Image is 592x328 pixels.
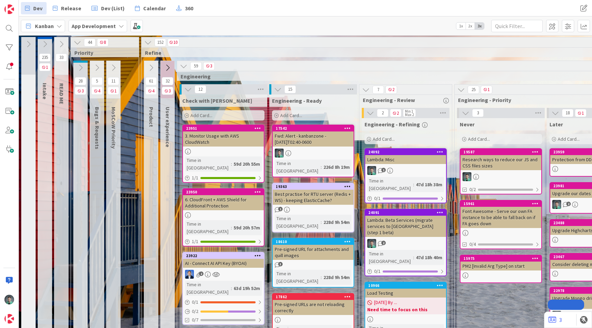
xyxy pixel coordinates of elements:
span: Engineering - Refining [365,121,420,128]
img: VP [552,200,561,209]
span: Kanban [35,22,54,30]
div: Load Testing [365,289,446,298]
div: 47d 18h 38m [414,181,444,188]
span: 152 [155,38,166,47]
img: DP [185,270,194,279]
div: 19363Best practise for RTU server (Redis + WS) - keeping ElasticCache? [273,184,354,205]
div: Time in [GEOGRAPHIC_DATA] [185,156,231,172]
a: 15961Font Awesome - Serve our own FA instance to be able to fall back on if FA goes down0/4 [460,200,542,249]
div: 228d 9h 54m [322,274,351,281]
div: 24091 [368,210,446,215]
a: 18610Pre-signed URL for attachments and quill imagesTime in [GEOGRAPHIC_DATA]:228d 9h 54m [272,238,354,288]
div: 59d 20h 57m [232,224,262,231]
div: 19587 [460,149,541,155]
a: Calendar [131,2,170,14]
span: User eXperience [164,107,171,147]
span: 18 [562,109,573,117]
span: 235 [39,53,51,62]
div: Min 1 [405,110,413,113]
img: VP [552,311,561,320]
span: 2 [381,241,386,245]
span: READ ME [58,83,65,104]
div: Lambda: Misc [365,155,446,164]
img: VP [367,239,376,248]
div: 23951 [183,125,264,131]
div: 10966 [365,282,446,289]
div: Time in [GEOGRAPHIC_DATA] [367,177,413,192]
span: 0 / 1 [374,268,381,275]
span: 32 [162,77,173,85]
span: 59 [190,62,202,70]
div: 15975 [460,255,541,262]
div: 10966 [368,283,446,288]
span: 1 / 1 [192,174,198,181]
div: 23950 [186,190,264,194]
span: 3 [162,87,173,95]
a: 24092Lambda: MiscVPTime in [GEOGRAPHIC_DATA]:47d 18h 38m0/1 [365,148,447,203]
div: 17862Pre-signed URLs are not reloading correctly [273,294,354,315]
div: Pre-signed URLs are not reloading correctly [273,300,354,315]
span: 25 [468,86,479,94]
span: Dev [33,4,42,12]
div: Pre-signed URL for attachments and quill images [273,245,354,260]
span: 1 / 1 [192,238,198,245]
div: 23951 [186,126,264,131]
img: VP [275,149,284,157]
span: Release [61,4,81,12]
span: 360 [185,4,193,12]
a: 23922AI - Connect AI API Key (BYOAI)DPTime in [GEOGRAPHIC_DATA]:63d 19h 52m0/10/20/7 [182,252,264,325]
span: 1 [381,168,386,172]
span: 3 [278,262,283,266]
b: Need time to focus on this [367,306,444,313]
div: Fwd: Alert - kanbanzone - [DATE]T02:40-0600 [273,131,354,147]
span: : [231,224,232,231]
div: AI - Connect AI API Key (BYOAI) [183,259,264,268]
img: VP [4,295,14,304]
span: Add Card... [190,112,212,118]
span: 3 [203,62,215,70]
span: 3 [472,109,484,117]
div: 15975PM2 [Invalid Arg Type] on start [460,255,541,270]
div: 59d 20h 55m [232,160,262,168]
input: Quick Filter... [491,20,543,32]
div: 23922AI - Connect AI API Key (BYOAI) [183,253,264,268]
span: Add Card... [280,112,302,118]
div: Time in [GEOGRAPHIC_DATA] [367,250,413,265]
div: 17542 [276,126,354,131]
div: 19587Research ways to reduce our JS and CSS files sizes [460,149,541,170]
span: 33 [56,53,67,62]
span: Calendar [143,4,166,12]
span: 2 [566,202,571,206]
div: 239513. Monitor Usage with AWS CloudWatch [183,125,264,147]
span: : [321,218,322,226]
a: 19363Best practise for RTU server (Redis + WS) - keeping ElasticCache?Time in [GEOGRAPHIC_DATA]:2... [272,183,354,232]
div: VP [273,149,354,157]
div: Best practise for RTU server (Redis + WS) - keeping ElasticCache? [273,190,354,205]
div: PM2 [Invalid Arg Type] on start [460,262,541,270]
span: 3 [75,87,86,95]
div: 0/1 [183,298,264,306]
div: VP [365,166,446,175]
div: 19363 [273,184,354,190]
span: Engineering - Ready [272,97,322,104]
div: 0/2 [183,307,264,316]
span: Bugs & Requests [94,107,101,149]
div: VP [365,239,446,248]
div: Time in [GEOGRAPHIC_DATA] [275,160,321,175]
div: 24091 [365,210,446,216]
span: 61 [145,77,157,85]
span: 1 [108,87,119,95]
div: 23922 [186,253,264,258]
span: 28 [75,77,86,85]
div: 23922 [183,253,264,259]
div: 18610 [276,239,354,244]
div: 10966Load Testing [365,282,446,298]
div: 19363 [276,184,354,189]
img: avatar [4,314,14,324]
span: Check with Vlad [182,97,252,104]
span: 2 [390,109,402,117]
span: : [231,285,232,292]
span: 0/7 [192,316,198,324]
span: MoSCoW Priority [110,107,117,149]
a: Release [49,2,85,14]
